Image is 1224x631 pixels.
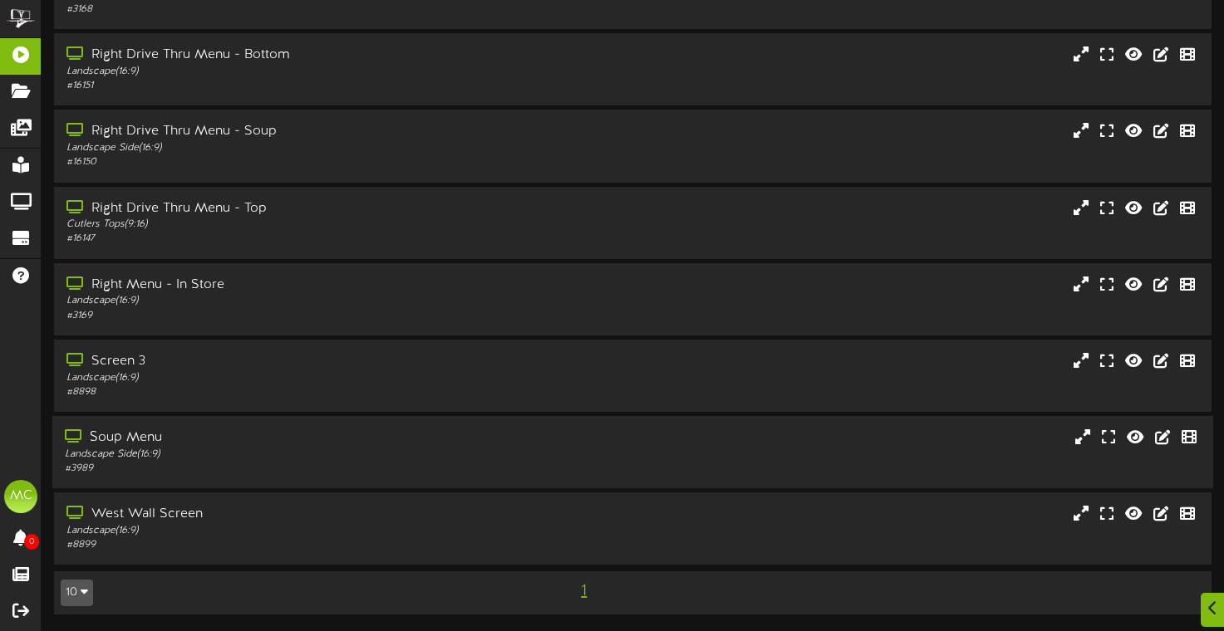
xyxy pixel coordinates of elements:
[66,505,524,524] div: West Wall Screen
[66,276,524,295] div: Right Menu - In Store
[66,352,524,371] div: Screen 3
[66,309,524,323] div: # 3169
[66,122,524,141] div: Right Drive Thru Menu - Soup
[66,294,524,308] div: Landscape ( 16:9 )
[66,218,524,232] div: Cutlers Tops ( 9:16 )
[66,538,524,552] div: # 8899
[66,199,524,218] div: Right Drive Thru Menu - Top
[66,524,524,538] div: Landscape ( 16:9 )
[577,582,591,600] span: 1
[66,232,524,246] div: # 16147
[66,385,524,399] div: # 8898
[66,2,524,17] div: # 3168
[66,46,524,65] div: Right Drive Thru Menu - Bottom
[4,480,37,513] div: MC
[61,580,93,606] button: 10
[65,428,524,448] div: Soup Menu
[66,79,524,93] div: # 16151
[66,141,524,155] div: Landscape Side ( 16:9 )
[66,371,524,385] div: Landscape ( 16:9 )
[65,462,524,476] div: # 3989
[24,534,39,550] span: 0
[65,448,524,462] div: Landscape Side ( 16:9 )
[66,65,524,79] div: Landscape ( 16:9 )
[66,155,524,169] div: # 16150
